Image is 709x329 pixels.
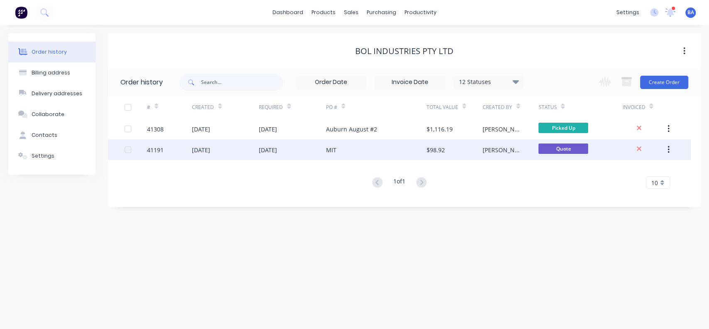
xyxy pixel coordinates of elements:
[375,76,445,89] input: Invoice Date
[259,146,277,154] div: [DATE]
[640,76,688,89] button: Create Order
[8,62,96,83] button: Billing address
[427,125,453,134] div: $1,116.19
[192,104,214,111] div: Created
[483,146,522,154] div: [PERSON_NAME]
[15,6,27,19] img: Factory
[483,104,512,111] div: Created By
[687,9,694,16] span: BA
[307,6,340,19] div: products
[32,152,54,160] div: Settings
[326,96,427,119] div: PO #
[363,6,400,19] div: purchasing
[147,146,164,154] div: 41191
[612,6,643,19] div: settings
[651,178,658,187] span: 10
[326,104,337,111] div: PO #
[8,125,96,146] button: Contacts
[32,111,64,118] div: Collaborate
[538,143,588,154] span: Quote
[147,96,192,119] div: #
[147,104,150,111] div: #
[259,96,326,119] div: Required
[538,104,557,111] div: Status
[192,125,210,134] div: [DATE]
[192,146,210,154] div: [DATE]
[400,6,441,19] div: productivity
[32,90,82,97] div: Delivery addresses
[622,104,645,111] div: Invoiced
[8,83,96,104] button: Delivery addresses
[622,96,667,119] div: Invoiced
[340,6,363,19] div: sales
[427,96,483,119] div: Total Value
[538,96,622,119] div: Status
[32,131,57,139] div: Contacts
[326,146,336,154] div: MIT
[147,125,164,134] div: 41308
[427,104,458,111] div: Total Value
[201,74,283,91] input: Search...
[8,104,96,125] button: Collaborate
[427,146,445,154] div: $98.92
[268,6,307,19] a: dashboard
[296,76,366,89] input: Order Date
[355,46,454,56] div: Bol Industries Pty Ltd
[192,96,259,119] div: Created
[120,77,163,87] div: Order history
[259,125,277,134] div: [DATE]
[8,42,96,62] button: Order history
[326,125,377,134] div: Auburn August #2
[393,177,405,189] div: 1 of 1
[483,96,539,119] div: Created By
[454,77,524,87] div: 12 Statuses
[32,48,67,56] div: Order history
[538,123,588,133] span: Picked Up
[8,146,96,166] button: Settings
[483,125,522,134] div: [PERSON_NAME]
[32,69,70,77] div: Billing address
[259,104,283,111] div: Required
